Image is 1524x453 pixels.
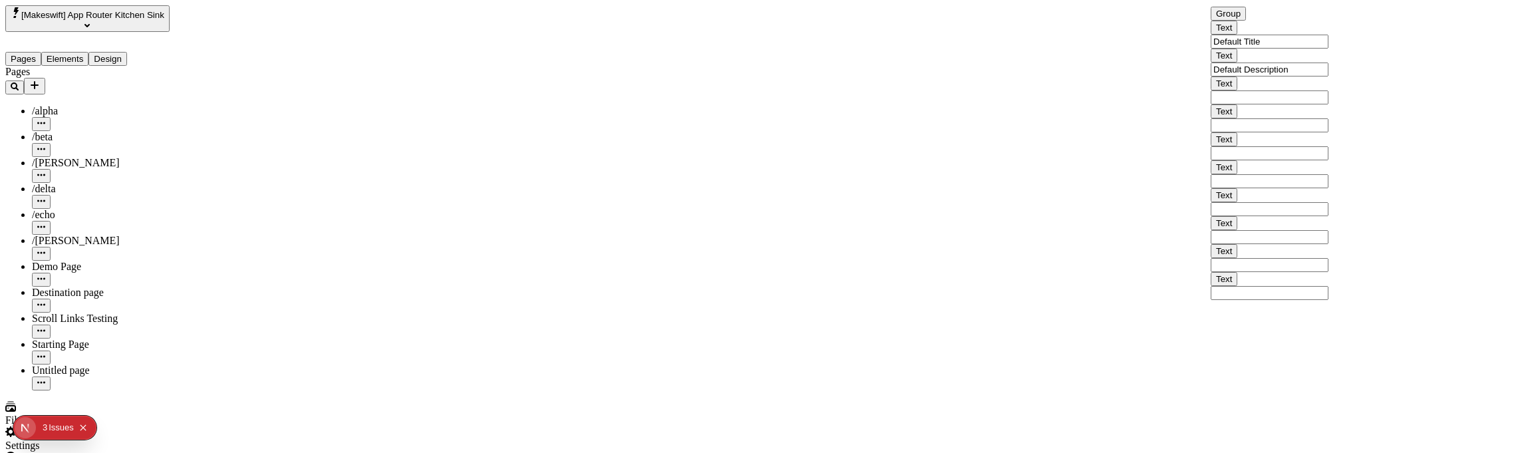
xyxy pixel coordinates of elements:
[32,209,190,221] div: /echo
[21,10,164,20] span: [Makeswift] App Router Kitchen Sink
[1211,272,1237,286] button: Text
[32,313,190,325] div: Scroll Links Testing
[32,183,190,195] div: /delta
[32,339,190,351] div: Starting Page
[1211,76,1237,90] button: Text
[1216,51,1232,61] span: Text
[1216,190,1232,200] span: Text
[32,235,190,247] div: /[PERSON_NAME]
[32,261,190,273] div: Demo Page
[5,5,170,32] button: Select site
[32,105,190,117] div: /alpha
[1216,162,1232,172] span: Text
[1211,49,1237,63] button: Text
[1211,104,1237,118] button: Text
[1216,274,1232,284] span: Text
[1211,216,1237,230] button: Text
[32,287,190,299] div: Destination page
[1216,9,1241,19] span: Group
[1211,132,1237,146] button: Text
[1211,188,1237,202] button: Text
[5,11,194,23] p: Cookie Test Route
[32,131,190,143] div: /beta
[1211,244,1237,258] button: Text
[1216,106,1232,116] span: Text
[1216,218,1232,228] span: Text
[32,365,190,377] div: Untitled page
[5,66,190,78] div: Pages
[1216,78,1232,88] span: Text
[5,52,41,66] button: Pages
[1216,134,1232,144] span: Text
[41,52,89,66] button: Elements
[1216,246,1232,256] span: Text
[24,78,45,94] button: Add new
[1216,23,1232,33] span: Text
[32,157,190,169] div: /[PERSON_NAME]
[1211,21,1237,35] button: Text
[88,52,127,66] button: Design
[5,440,190,452] div: Settings
[1211,160,1237,174] button: Text
[1211,7,1246,21] button: Group
[5,414,190,426] div: Files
